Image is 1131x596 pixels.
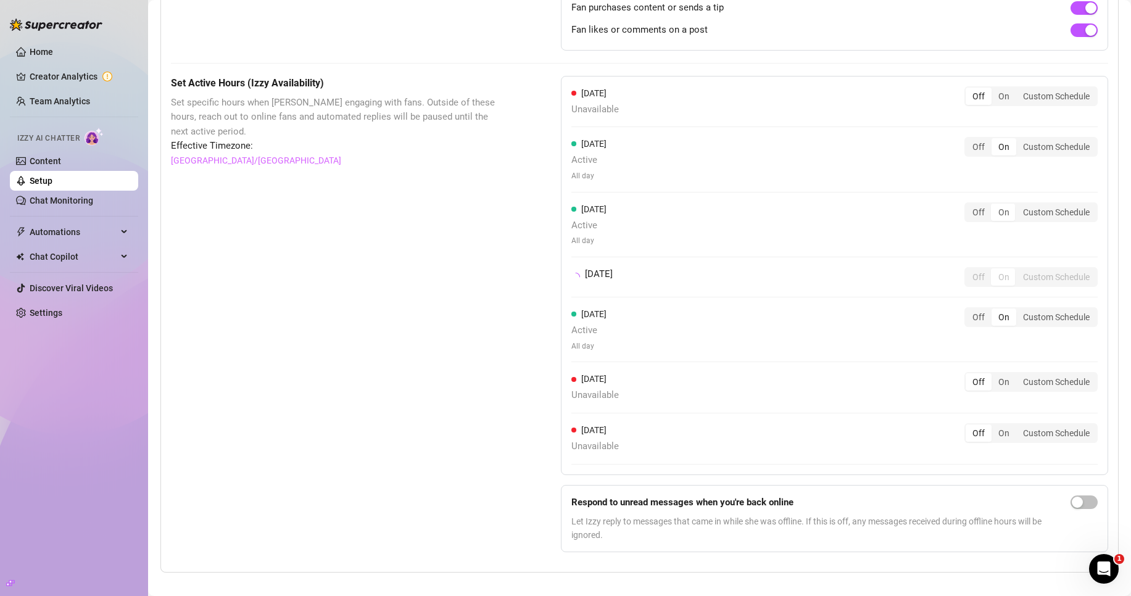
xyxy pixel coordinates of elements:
[30,222,117,242] span: Automations
[571,170,607,182] span: All day
[1016,88,1096,105] div: Custom Schedule
[171,76,499,91] h5: Set Active Hours (Izzy Availability)
[1016,373,1096,391] div: Custom Schedule
[30,47,53,57] a: Home
[966,88,992,105] div: Off
[581,309,607,319] span: [DATE]
[571,439,619,454] span: Unavailable
[16,252,24,261] img: Chat Copilot
[30,67,128,86] a: Creator Analytics exclamation-circle
[17,133,80,144] span: Izzy AI Chatter
[171,139,499,154] span: Effective Timezone:
[16,227,26,237] span: thunderbolt
[30,176,52,186] a: Setup
[571,1,724,15] span: Fan purchases content or sends a tip
[571,153,607,168] span: Active
[964,137,1098,157] div: segmented control
[171,154,341,167] a: [GEOGRAPHIC_DATA]/[GEOGRAPHIC_DATA]
[964,86,1098,106] div: segmented control
[992,424,1016,442] div: On
[1016,424,1096,442] div: Custom Schedule
[6,579,15,587] span: build
[1016,308,1096,326] div: Custom Schedule
[1016,268,1096,286] div: Custom Schedule
[571,273,580,281] span: loading
[571,218,607,233] span: Active
[1114,554,1124,564] span: 1
[992,308,1016,326] div: On
[581,204,607,214] span: [DATE]
[966,373,992,391] div: Off
[571,388,619,403] span: Unavailable
[571,323,607,338] span: Active
[966,268,992,286] div: Off
[992,88,1016,105] div: On
[964,423,1098,443] div: segmented control
[30,247,117,267] span: Chat Copilot
[581,88,607,98] span: [DATE]
[30,156,61,166] a: Content
[571,23,708,38] span: Fan likes or comments on a post
[992,204,1016,221] div: On
[571,235,607,247] span: All day
[992,138,1016,155] div: On
[585,267,613,282] span: [DATE]
[966,424,992,442] div: Off
[571,497,793,508] strong: Respond to unread messages when you're back online
[964,267,1098,287] div: segmented control
[571,341,607,352] span: All day
[10,19,102,31] img: logo-BBDzfeDw.svg
[30,283,113,293] a: Discover Viral Videos
[964,307,1098,327] div: segmented control
[964,202,1098,222] div: segmented control
[581,139,607,149] span: [DATE]
[571,102,619,117] span: Unavailable
[1016,204,1096,221] div: Custom Schedule
[992,268,1016,286] div: On
[581,425,607,435] span: [DATE]
[966,308,992,326] div: Off
[30,308,62,318] a: Settings
[571,515,1066,542] span: Let Izzy reply to messages that came in while she was offline. If this is off, any messages recei...
[30,196,93,205] a: Chat Monitoring
[1016,138,1096,155] div: Custom Schedule
[30,96,90,106] a: Team Analytics
[85,128,104,146] img: AI Chatter
[966,204,992,221] div: Off
[964,372,1098,392] div: segmented control
[581,374,607,384] span: [DATE]
[171,96,499,139] span: Set specific hours when [PERSON_NAME] engaging with fans. Outside of these hours, reach out to on...
[1089,554,1119,584] iframe: Intercom live chat
[992,373,1016,391] div: On
[966,138,992,155] div: Off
